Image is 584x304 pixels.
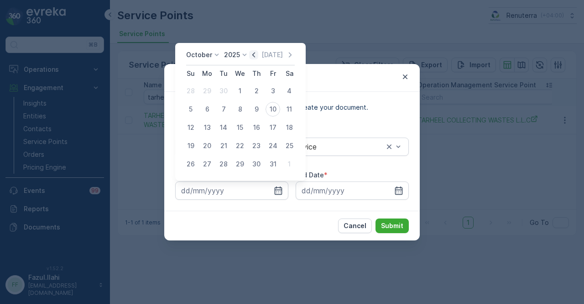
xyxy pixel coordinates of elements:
[199,65,215,82] th: Monday
[233,120,247,135] div: 15
[175,181,288,200] input: dd/mm/yyyy
[186,50,212,59] p: October
[282,102,297,117] div: 11
[183,102,198,117] div: 5
[200,120,214,135] div: 13
[183,157,198,171] div: 26
[296,181,409,200] input: dd/mm/yyyy
[296,171,324,179] label: End Date
[182,65,199,82] th: Sunday
[248,65,265,82] th: Thursday
[233,84,247,98] div: 1
[232,65,248,82] th: Wednesday
[183,84,198,98] div: 28
[183,120,198,135] div: 12
[200,157,214,171] div: 27
[233,139,247,153] div: 22
[224,50,240,59] p: 2025
[216,157,231,171] div: 28
[249,157,264,171] div: 30
[266,120,280,135] div: 17
[265,65,281,82] th: Friday
[344,221,366,230] p: Cancel
[200,84,214,98] div: 29
[249,102,264,117] div: 9
[281,65,297,82] th: Saturday
[282,139,297,153] div: 25
[266,102,280,117] div: 10
[381,221,403,230] p: Submit
[233,102,247,117] div: 8
[249,84,264,98] div: 2
[249,120,264,135] div: 16
[261,50,283,59] p: [DATE]
[338,219,372,233] button: Cancel
[233,157,247,171] div: 29
[200,102,214,117] div: 6
[266,84,280,98] div: 3
[282,120,297,135] div: 18
[282,84,297,98] div: 4
[215,65,232,82] th: Tuesday
[266,157,280,171] div: 31
[183,139,198,153] div: 19
[375,219,409,233] button: Submit
[216,139,231,153] div: 21
[200,139,214,153] div: 20
[216,84,231,98] div: 30
[266,139,280,153] div: 24
[216,120,231,135] div: 14
[282,157,297,171] div: 1
[249,139,264,153] div: 23
[216,102,231,117] div: 7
